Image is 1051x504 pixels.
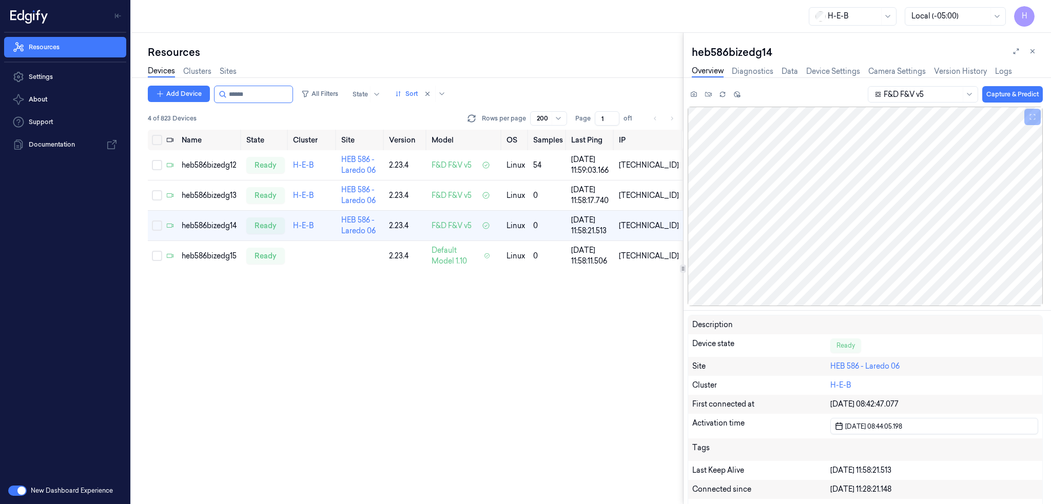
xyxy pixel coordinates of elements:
a: H-E-B [830,380,851,390]
p: linux [507,220,525,231]
div: [TECHNICAL_ID] [619,220,679,231]
div: ready [246,187,285,204]
div: 0 [533,251,563,261]
a: H-E-B [293,191,314,200]
button: All Filters [297,86,342,102]
th: Model [427,130,502,150]
span: Page [575,114,591,123]
button: About [4,89,126,110]
th: Samples [529,130,567,150]
p: linux [507,251,525,261]
div: 54 [533,160,563,171]
a: Device Settings [806,66,860,77]
div: heb586bizedg14 [692,45,1043,59]
div: [TECHNICAL_ID] [619,251,679,261]
div: Resources [148,45,683,59]
a: Clusters [183,66,211,77]
th: IP [615,130,683,150]
div: 2.23.4 [389,160,424,171]
span: F&D F&V v5 [432,160,472,171]
div: [TECHNICAL_ID] [619,190,679,201]
span: 4 of 823 Devices [148,114,197,123]
th: State [242,130,289,150]
button: [DATE] 08:44:05.198 [830,418,1038,434]
span: F&D F&V v5 [432,220,472,231]
div: [DATE] 11:58:21.513 [571,215,611,236]
div: 2.23.4 [389,251,424,261]
div: ready [246,248,285,264]
div: Site [692,361,831,372]
div: 0 [533,220,563,231]
th: Last Ping [567,130,615,150]
a: HEB 586 - Laredo 06 [341,185,376,205]
a: Support [4,112,126,132]
a: Version History [934,66,987,77]
p: linux [507,190,525,201]
div: [DATE] 11:59:03.166 [571,154,611,176]
a: Documentation [4,134,126,155]
button: Select row [152,190,162,200]
div: Device state [692,338,831,353]
span: F&D F&V v5 [432,190,472,201]
div: [DATE] 11:58:17.740 [571,185,611,206]
div: heb586bizedg14 [182,220,238,231]
div: [TECHNICAL_ID] [619,160,679,171]
div: ready [246,217,285,234]
a: H-E-B [293,160,314,170]
a: Camera Settings [868,66,926,77]
a: Overview [692,66,724,77]
nav: pagination [648,111,679,126]
th: Site [337,130,385,150]
a: H-E-B [293,221,314,230]
a: HEB 586 - Laredo 06 [341,215,376,235]
button: Select all [152,135,162,145]
div: Activation time [692,418,831,434]
th: OS [502,130,529,150]
a: Data [782,66,798,77]
button: Select row [152,160,162,170]
a: Logs [995,66,1012,77]
th: Cluster [289,130,337,150]
a: Settings [4,67,126,87]
a: HEB 586 - Laredo 06 [830,361,900,371]
div: heb586bizedg13 [182,190,238,201]
a: Devices [148,66,175,77]
div: Tags [692,442,831,457]
p: Rows per page [482,114,526,123]
div: Cluster [692,380,831,391]
div: Last Keep Alive [692,465,831,476]
button: H [1014,6,1035,27]
div: 2.23.4 [389,220,424,231]
a: Diagnostics [732,66,773,77]
div: [DATE] 11:58:11.506 [571,245,611,267]
div: heb586bizedg15 [182,251,238,261]
a: Resources [4,37,126,57]
th: Name [178,130,242,150]
span: of 1 [624,114,640,123]
button: Select row [152,220,162,231]
div: Description [692,319,831,330]
div: 0 [533,190,563,201]
div: Connected since [692,484,831,495]
span: Default Model 1.10 [432,245,479,267]
p: linux [507,160,525,171]
button: Select row [152,251,162,261]
div: heb586bizedg12 [182,160,238,171]
span: [DATE] 08:44:05.198 [843,421,902,431]
button: Toggle Navigation [110,8,126,24]
button: Add Device [148,86,210,102]
a: HEB 586 - Laredo 06 [341,155,376,175]
div: [DATE] 11:58:21.513 [830,465,1038,476]
div: [DATE] 11:28:21.148 [830,484,1038,495]
th: Version [385,130,428,150]
div: 2.23.4 [389,190,424,201]
div: ready [246,157,285,173]
div: [DATE] 08:42:47.077 [830,399,1038,410]
div: Ready [830,338,861,353]
a: Sites [220,66,237,77]
div: First connected at [692,399,831,410]
button: Capture & Predict [982,86,1043,103]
